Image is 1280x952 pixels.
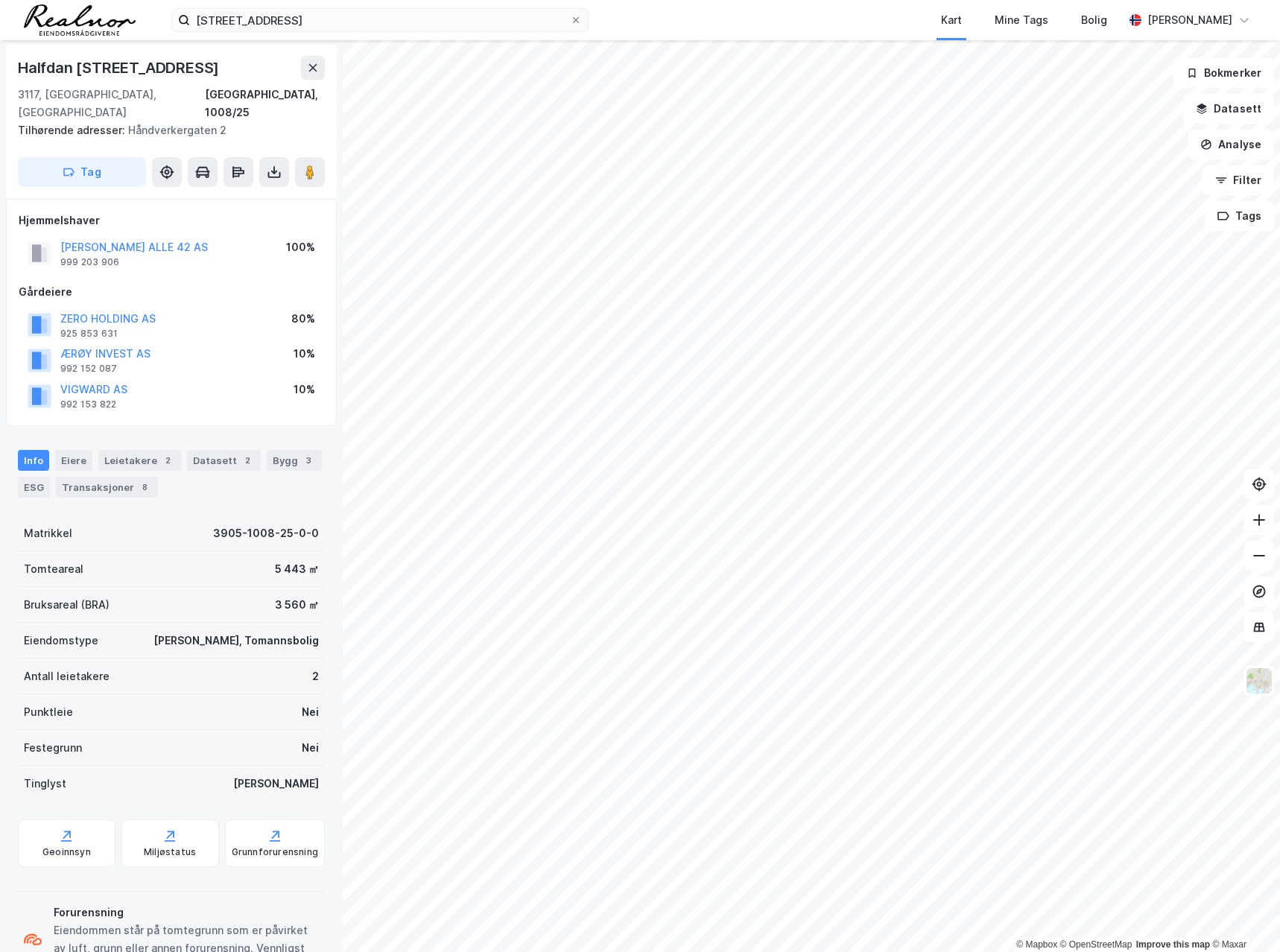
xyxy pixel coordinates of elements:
[60,363,117,375] div: 992 152 087
[24,560,83,578] div: Tomteareal
[302,739,319,757] div: Nei
[995,11,1048,29] div: Mine Tags
[941,11,962,29] div: Kart
[24,632,98,650] div: Eiendomstype
[153,632,319,650] div: [PERSON_NAME], Tomannsbolig
[55,450,92,471] div: Eiere
[24,739,82,757] div: Festegrunn
[1205,201,1274,231] button: Tags
[275,596,319,614] div: 3 560 ㎡
[190,9,570,31] input: Søk på adresse, matrikkel, gårdeiere, leietakere eller personer
[24,4,136,36] img: realnor-logo.934646d98de889bb5806.png
[232,846,318,858] div: Grunnforurensning
[233,775,319,793] div: [PERSON_NAME]
[24,596,110,614] div: Bruksareal (BRA)
[24,667,110,685] div: Antall leietakere
[24,703,73,721] div: Punktleie
[60,399,116,410] div: 992 153 822
[1183,94,1274,124] button: Datasett
[1205,880,1280,952] div: Kontrollprogram for chat
[240,453,255,468] div: 2
[286,238,315,256] div: 100%
[24,524,72,542] div: Matrikkel
[18,124,128,136] span: Tilhørende adresser:
[18,56,222,80] div: Halfdan [STREET_ADDRESS]
[1136,939,1210,950] a: Improve this map
[144,846,196,858] div: Miljøstatus
[137,480,152,495] div: 8
[302,703,319,721] div: Nei
[205,86,325,121] div: [GEOGRAPHIC_DATA], 1008/25
[1245,667,1273,695] img: Z
[1081,11,1107,29] div: Bolig
[1147,11,1232,29] div: [PERSON_NAME]
[1016,939,1057,950] a: Mapbox
[301,453,316,468] div: 3
[267,450,322,471] div: Bygg
[18,157,146,187] button: Tag
[1060,939,1132,950] a: OpenStreetMap
[18,86,205,121] div: 3117, [GEOGRAPHIC_DATA], [GEOGRAPHIC_DATA]
[24,775,66,793] div: Tinglyst
[213,524,319,542] div: 3905-1008-25-0-0
[60,256,119,268] div: 999 203 906
[294,381,315,399] div: 10%
[60,328,118,340] div: 925 853 631
[160,453,175,468] div: 2
[1203,165,1274,195] button: Filter
[294,345,315,363] div: 10%
[18,121,313,139] div: Håndverkergaten 2
[1188,130,1274,159] button: Analyse
[1173,58,1274,88] button: Bokmerker
[98,450,181,471] div: Leietakere
[54,904,319,921] div: Forurensning
[18,450,49,471] div: Info
[1205,880,1280,952] iframe: Chat Widget
[312,667,319,685] div: 2
[18,477,50,498] div: ESG
[19,212,324,229] div: Hjemmelshaver
[56,477,158,498] div: Transaksjoner
[19,283,324,301] div: Gårdeiere
[42,846,91,858] div: Geoinnsyn
[291,310,315,328] div: 80%
[187,450,261,471] div: Datasett
[275,560,319,578] div: 5 443 ㎡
